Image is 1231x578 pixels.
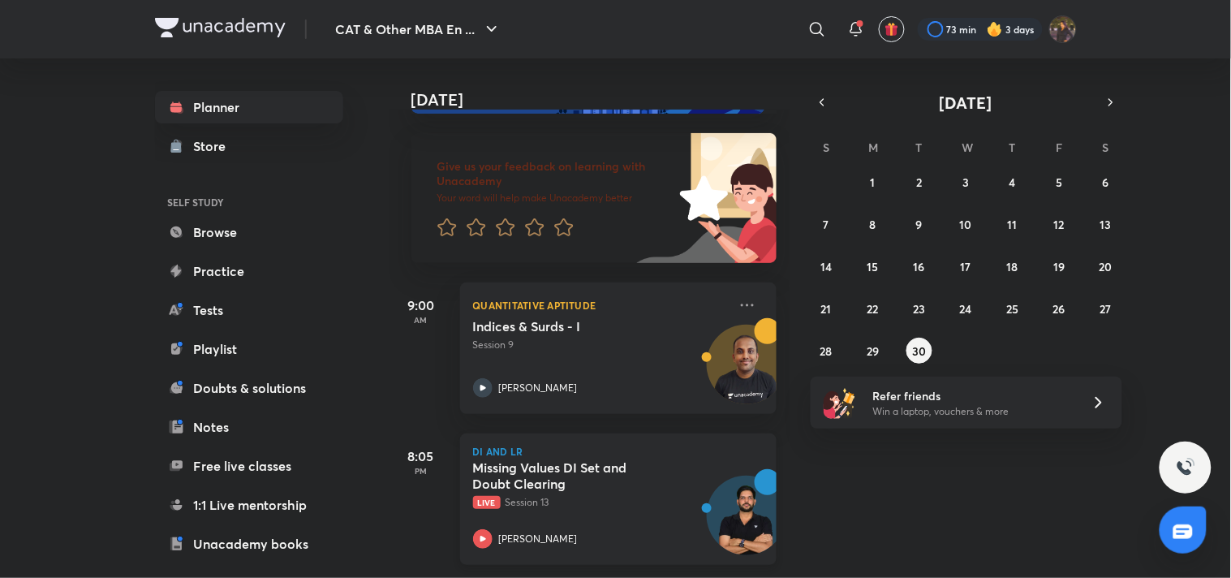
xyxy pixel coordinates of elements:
p: Your word will help make Unacademy better [437,192,674,205]
p: Win a laptop, vouchers & more [872,404,1072,419]
abbr: September 2, 2025 [917,175,923,190]
h5: Indices & Surds - I [473,318,675,334]
abbr: September 9, 2025 [916,217,923,232]
abbr: September 29, 2025 [867,343,879,359]
img: referral [824,386,856,419]
h5: 9:00 [389,295,454,315]
span: Live [473,496,501,509]
button: avatar [879,16,905,42]
button: September 30, 2025 [906,338,932,364]
button: September 14, 2025 [813,253,839,279]
button: September 26, 2025 [1046,295,1072,321]
h6: SELF STUDY [155,188,343,216]
abbr: September 6, 2025 [1103,175,1109,190]
button: September 20, 2025 [1093,253,1119,279]
img: avatar [885,22,899,37]
button: September 24, 2025 [953,295,979,321]
button: September 27, 2025 [1093,295,1119,321]
button: September 23, 2025 [906,295,932,321]
button: September 10, 2025 [953,211,979,237]
abbr: September 28, 2025 [820,343,833,359]
abbr: September 18, 2025 [1007,259,1018,274]
img: ttu [1176,458,1195,477]
span: [DATE] [940,92,992,114]
a: Free live classes [155,450,343,482]
button: September 22, 2025 [860,295,886,321]
h5: Missing Values DI Set and Doubt Clearing [473,459,675,492]
button: September 11, 2025 [1000,211,1026,237]
h4: [DATE] [411,90,793,110]
abbr: September 10, 2025 [960,217,972,232]
abbr: September 30, 2025 [913,343,927,359]
a: Notes [155,411,343,443]
abbr: September 27, 2025 [1100,301,1112,317]
a: Doubts & solutions [155,372,343,404]
p: Session 9 [473,338,728,352]
abbr: September 3, 2025 [962,175,969,190]
button: September 2, 2025 [906,169,932,195]
p: [PERSON_NAME] [499,532,578,546]
abbr: September 19, 2025 [1053,259,1065,274]
abbr: September 26, 2025 [1053,301,1065,317]
abbr: Thursday [1009,140,1016,155]
img: Bhumika Varshney [1049,15,1077,43]
button: [DATE] [833,91,1100,114]
button: September 12, 2025 [1046,211,1072,237]
button: CAT & Other MBA En ... [326,13,511,45]
button: September 17, 2025 [953,253,979,279]
p: DI and LR [473,446,764,456]
p: Session 13 [473,495,728,510]
abbr: September 15, 2025 [867,259,879,274]
button: September 5, 2025 [1046,169,1072,195]
abbr: September 17, 2025 [961,259,971,274]
a: 1:1 Live mentorship [155,489,343,521]
h5: 8:05 [389,446,454,466]
a: Browse [155,216,343,248]
p: AM [389,315,454,325]
a: Company Logo [155,18,286,41]
abbr: September 20, 2025 [1100,259,1113,274]
abbr: September 22, 2025 [867,301,879,317]
abbr: Tuesday [916,140,923,155]
abbr: Sunday [823,140,829,155]
button: September 1, 2025 [860,169,886,195]
button: September 21, 2025 [813,295,839,321]
abbr: September 5, 2025 [1056,175,1062,190]
button: September 25, 2025 [1000,295,1026,321]
a: Unacademy books [155,528,343,560]
a: Planner [155,91,343,123]
abbr: September 8, 2025 [870,217,876,232]
p: Quantitative Aptitude [473,295,728,315]
img: feedback_image [625,133,777,263]
button: September 13, 2025 [1093,211,1119,237]
abbr: Saturday [1103,140,1109,155]
button: September 7, 2025 [813,211,839,237]
abbr: September 7, 2025 [824,217,829,232]
abbr: Wednesday [962,140,973,155]
p: [PERSON_NAME] [499,381,578,395]
abbr: September 12, 2025 [1054,217,1065,232]
button: September 15, 2025 [860,253,886,279]
button: September 28, 2025 [813,338,839,364]
a: Store [155,130,343,162]
button: September 29, 2025 [860,338,886,364]
button: September 3, 2025 [953,169,979,195]
img: Company Logo [155,18,286,37]
img: Avatar [708,485,786,563]
img: streak [987,21,1003,37]
button: September 4, 2025 [1000,169,1026,195]
a: Tests [155,294,343,326]
img: Avatar [708,334,786,412]
abbr: September 23, 2025 [914,301,926,317]
p: PM [389,466,454,476]
div: Store [194,136,236,156]
abbr: September 21, 2025 [821,301,832,317]
button: September 16, 2025 [906,253,932,279]
abbr: September 24, 2025 [960,301,972,317]
abbr: September 4, 2025 [1009,175,1016,190]
button: September 9, 2025 [906,211,932,237]
a: Playlist [155,333,343,365]
button: September 6, 2025 [1093,169,1119,195]
abbr: Friday [1056,140,1062,155]
abbr: September 11, 2025 [1008,217,1018,232]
